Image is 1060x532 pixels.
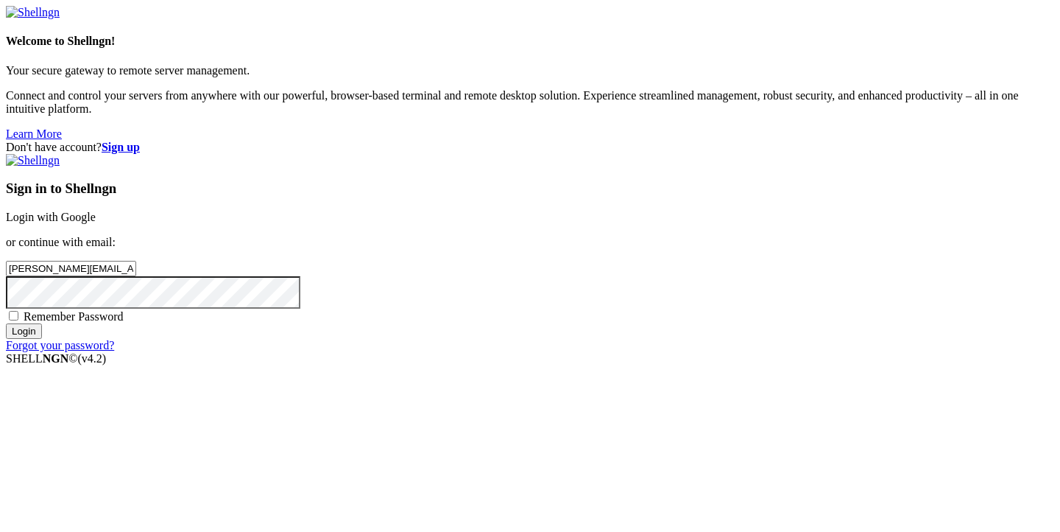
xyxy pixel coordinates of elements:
[6,6,60,19] img: Shellngn
[6,127,62,140] a: Learn More
[78,352,107,365] span: 4.2.0
[24,310,124,323] span: Remember Password
[6,181,1054,197] h3: Sign in to Shellngn
[43,352,69,365] b: NGN
[6,141,1054,154] div: Don't have account?
[102,141,140,153] a: Sign up
[6,339,114,351] a: Forgot your password?
[6,236,1054,249] p: or continue with email:
[6,261,136,276] input: Email address
[6,89,1054,116] p: Connect and control your servers from anywhere with our powerful, browser-based terminal and remo...
[6,35,1054,48] h4: Welcome to Shellngn!
[6,323,42,339] input: Login
[6,352,106,365] span: SHELL ©
[9,311,18,321] input: Remember Password
[6,64,1054,77] p: Your secure gateway to remote server management.
[6,211,96,223] a: Login with Google
[6,154,60,167] img: Shellngn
